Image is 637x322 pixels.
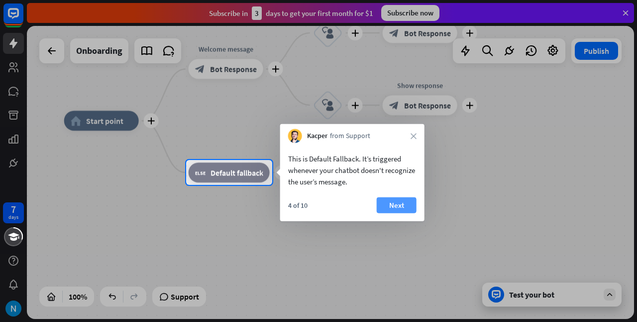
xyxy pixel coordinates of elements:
[330,131,370,141] span: from Support
[8,4,38,34] button: Open LiveChat chat widget
[411,133,417,139] i: close
[307,131,327,141] span: Kacper
[195,167,206,177] i: block_fallback
[288,201,308,210] div: 4 of 10
[288,153,417,187] div: This is Default Fallback. It’s triggered whenever your chatbot doesn't recognize the user’s message.
[377,197,417,213] button: Next
[211,167,263,177] span: Default fallback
